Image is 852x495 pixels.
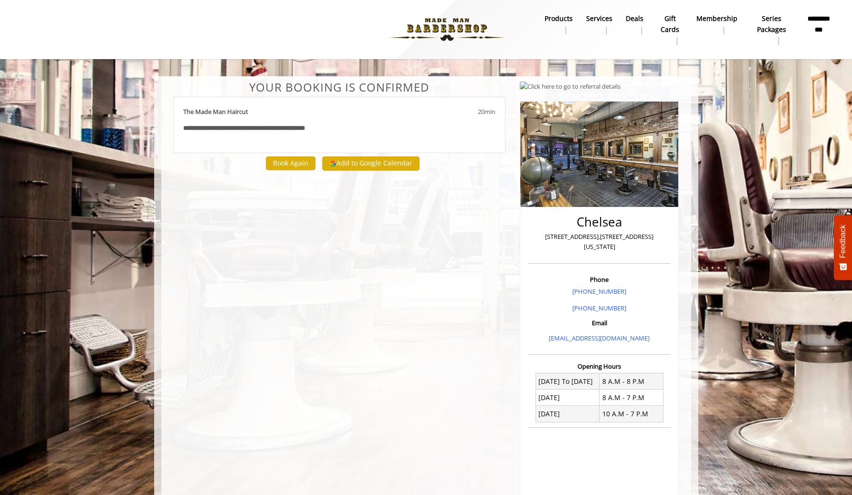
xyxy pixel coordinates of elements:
[266,156,316,170] button: Book Again
[751,13,793,35] b: Series packages
[528,363,671,370] h3: Opening Hours
[839,225,847,258] span: Feedback
[572,304,626,312] a: [PHONE_NUMBER]
[600,390,663,406] td: 8 A.M - 7 P.M
[696,13,737,24] b: Membership
[690,12,744,37] a: MembershipMembership
[657,13,683,35] b: gift cards
[744,12,799,47] a: Series packagesSeries packages
[536,373,600,390] td: [DATE] To [DATE]
[579,12,619,37] a: ServicesServices
[619,12,650,37] a: DealsDeals
[401,107,495,117] div: 20min
[322,156,420,171] button: Add to Google Calendar
[538,12,579,37] a: Productsproducts
[545,13,573,24] b: products
[531,232,668,252] p: [STREET_ADDRESS],[STREET_ADDRESS][US_STATE]
[520,82,621,92] img: Click here to go to referral details
[531,276,668,283] h3: Phone
[600,406,663,422] td: 10 A.M - 7 P.M
[549,334,650,342] a: [EMAIL_ADDRESS][DOMAIN_NAME]
[173,81,506,93] center: Your Booking is confirmed
[650,12,689,47] a: Gift cardsgift cards
[183,107,248,117] b: The Made Man Haircut
[536,406,600,422] td: [DATE]
[536,390,600,406] td: [DATE]
[531,320,668,326] h3: Email
[586,13,612,24] b: Services
[531,215,668,229] h2: Chelsea
[600,373,663,390] td: 8 A.M - 8 P.M
[834,215,852,280] button: Feedback - Show survey
[626,13,643,24] b: Deals
[572,287,626,296] a: [PHONE_NUMBER]
[381,3,513,56] img: Made Man Barbershop logo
